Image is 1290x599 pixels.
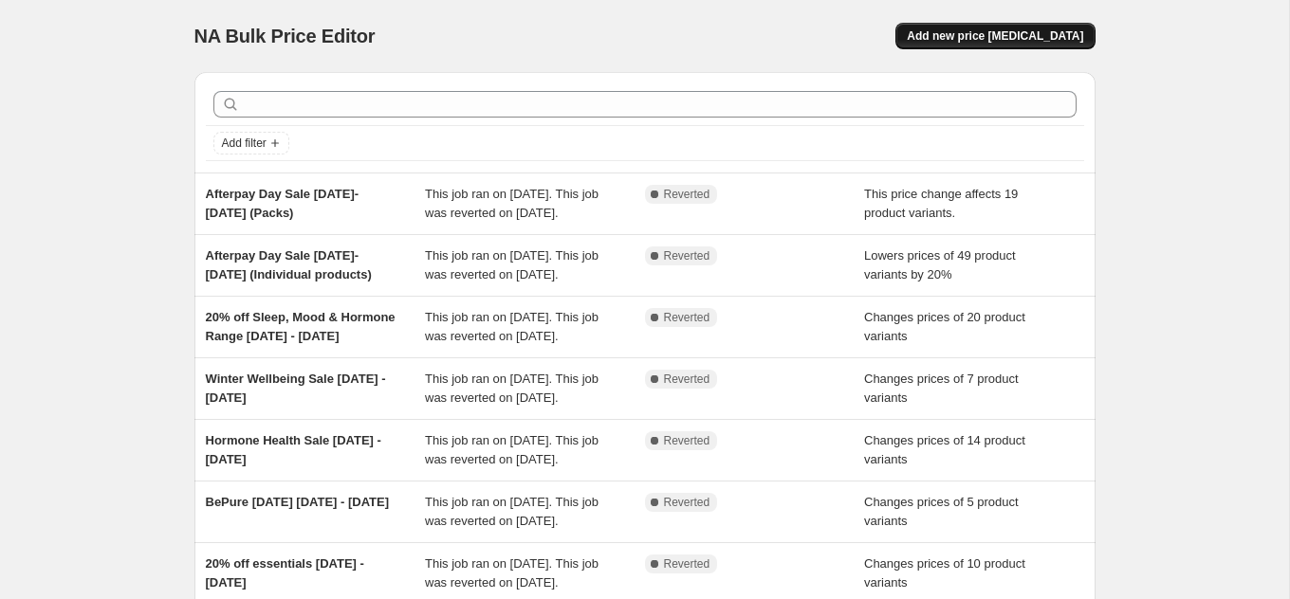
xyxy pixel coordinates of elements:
[864,248,1016,281] span: Lowers prices of 49 product variants by 20%
[664,310,710,325] span: Reverted
[864,556,1025,590] span: Changes prices of 10 product variants
[864,187,1018,220] span: This price change affects 19 product variants.
[425,187,599,220] span: This job ran on [DATE]. This job was reverted on [DATE].
[222,136,267,151] span: Add filter
[864,372,1019,405] span: Changes prices of 7 product variants
[907,28,1083,44] span: Add new price [MEDICAL_DATA]
[425,372,599,405] span: This job ran on [DATE]. This job was reverted on [DATE].
[664,433,710,448] span: Reverted
[664,372,710,387] span: Reverted
[664,187,710,202] span: Reverted
[206,495,390,509] span: BePure [DATE] [DATE] - [DATE]
[206,248,372,281] span: Afterpay Day Sale [DATE]-[DATE] (Individual products)
[425,495,599,528] span: This job ran on [DATE]. This job was reverted on [DATE].
[206,310,396,343] span: 20% off Sleep, Mood & Hormone Range [DATE] - [DATE]
[864,433,1025,466] span: Changes prices of 14 product variants
[895,23,1095,49] button: Add new price [MEDICAL_DATA]
[425,433,599,466] span: This job ran on [DATE]. This job was reverted on [DATE].
[206,433,381,466] span: Hormone Health Sale [DATE] - [DATE]
[213,132,289,154] button: Add filter
[425,248,599,281] span: This job ran on [DATE]. This job was reverted on [DATE].
[425,556,599,590] span: This job ran on [DATE]. This job was reverted on [DATE].
[864,310,1025,343] span: Changes prices of 20 product variants
[664,556,710,572] span: Reverted
[664,495,710,510] span: Reverted
[194,26,376,46] span: NA Bulk Price Editor
[425,310,599,343] span: This job ran on [DATE]. This job was reverted on [DATE].
[206,556,364,590] span: 20% off essentials [DATE] - [DATE]
[864,495,1019,528] span: Changes prices of 5 product variants
[206,187,359,220] span: Afterpay Day Sale [DATE]-[DATE] (Packs)
[664,248,710,263] span: Reverted
[206,372,386,405] span: Winter Wellbeing Sale [DATE] - [DATE]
